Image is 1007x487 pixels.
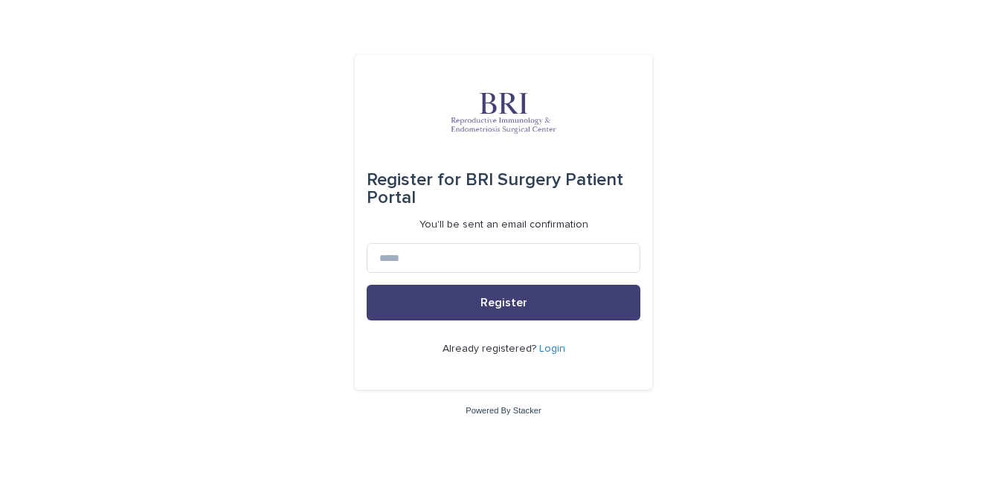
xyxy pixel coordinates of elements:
[414,91,593,135] img: oRmERfgFTTevZZKagoCM
[539,344,565,354] a: Login
[480,297,527,309] span: Register
[367,159,640,219] div: BRI Surgery Patient Portal
[466,406,541,415] a: Powered By Stacker
[367,171,461,189] span: Register for
[419,219,588,231] p: You'll be sent an email confirmation
[443,344,539,354] span: Already registered?
[367,285,640,320] button: Register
